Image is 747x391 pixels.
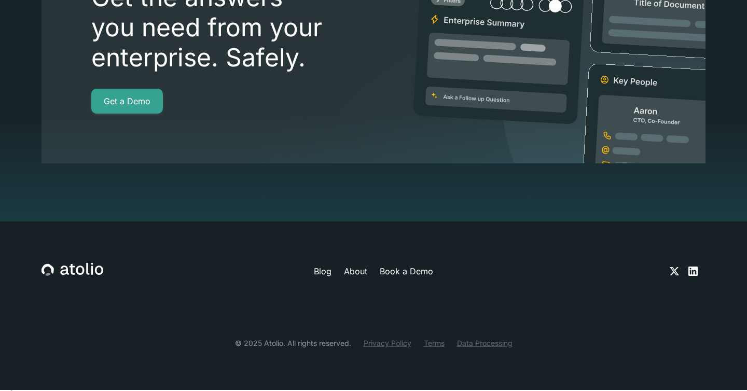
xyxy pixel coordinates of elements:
iframe: Chat Widget [695,341,747,391]
div: © 2025 Atolio. All rights reserved. [235,338,351,348]
a: Get a Demo [91,89,163,114]
a: About [344,265,367,277]
a: Blog [314,265,331,277]
a: Book a Demo [380,265,433,277]
a: Privacy Policy [364,338,411,348]
a: Terms [424,338,445,348]
a: Data Processing [457,338,513,348]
